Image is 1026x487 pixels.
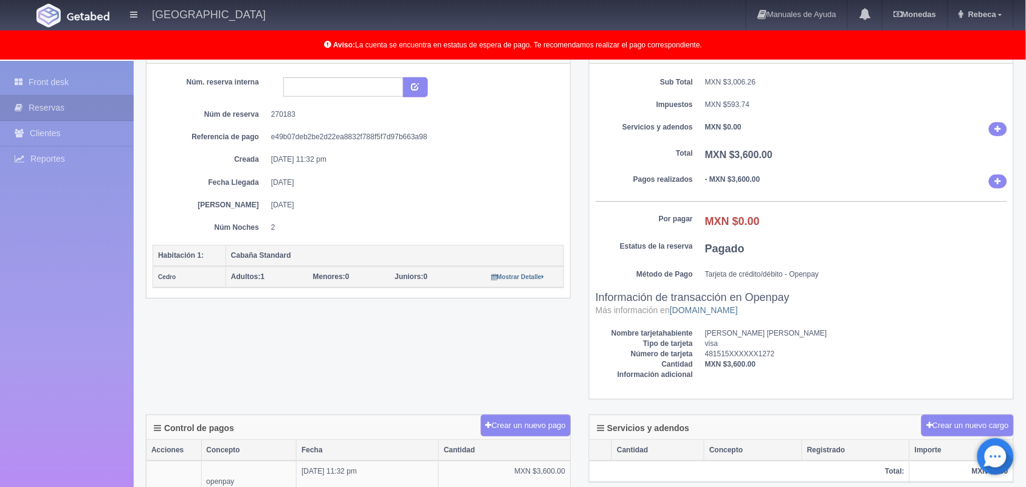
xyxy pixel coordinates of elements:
b: Pagado [705,243,745,255]
a: Mostrar Detalle [491,272,544,281]
strong: Menores: [313,272,345,281]
dt: Cantidad [596,359,693,370]
dt: Impuestos [596,100,693,110]
button: Crear un nuevo cargo [921,415,1014,437]
dd: 2 [271,223,555,233]
h3: Información de transacción en Openpay [596,292,1007,316]
dd: Tarjeta de crédito/débito - Openpay [705,269,1007,280]
dt: Método de Pago [596,269,693,280]
th: Concepto [704,440,802,461]
dd: 270183 [271,109,555,120]
b: MXN $3,600.00 [705,150,773,160]
th: MXN $0.00 [910,461,1013,482]
dt: Núm de reserva [162,109,259,120]
dd: [PERSON_NAME] [PERSON_NAME] [705,328,1007,339]
th: Cantidad [612,440,704,461]
th: Registrado [802,440,910,461]
th: Cabaña Standard [226,245,564,266]
span: 1 [231,272,264,281]
dt: Referencia de pago [162,132,259,142]
b: Habitación 1: [158,251,204,260]
dt: Creada [162,154,259,165]
dt: Pagos realizados [596,174,693,185]
b: - MXN $3,600.00 [705,175,760,184]
th: Importe [910,440,1013,461]
dt: Fecha Llegada [162,178,259,188]
strong: Adultos: [231,272,261,281]
dd: MXN $593.74 [705,100,1007,110]
b: Aviso: [333,41,355,49]
th: Total: [590,461,910,482]
b: MXN $3,600.00 [705,360,756,368]
b: Monedas [893,10,936,19]
span: 0 [395,272,428,281]
dd: MXN $3,006.26 [705,77,1007,88]
th: Acciones [146,440,201,461]
dt: Nombre tarjetahabiente [596,328,693,339]
dd: [DATE] [271,200,555,210]
h4: [GEOGRAPHIC_DATA] [152,6,266,21]
dt: Núm. reserva interna [162,77,259,88]
span: 0 [313,272,349,281]
dt: [PERSON_NAME] [162,200,259,210]
dd: [DATE] 11:32 pm [271,154,555,165]
img: Getabed [67,12,109,21]
dd: [DATE] [271,178,555,188]
dt: Sub Total [596,77,693,88]
small: Cedro [158,274,176,280]
dt: Por pagar [596,214,693,224]
small: Mostrar Detalle [491,274,544,280]
dt: Información adicional [596,370,693,380]
th: Fecha [297,440,439,461]
dt: Estatus de la reserva [596,241,693,252]
dt: Núm Noches [162,223,259,233]
dt: Tipo de tarjeta [596,339,693,349]
b: MXN $0.00 [705,123,742,131]
a: [DOMAIN_NAME] [670,305,738,315]
span: Rebeca [965,10,996,19]
dt: Número de tarjeta [596,349,693,359]
img: Getabed [36,4,61,27]
th: Concepto [201,440,297,461]
strong: Juniors: [395,272,424,281]
dd: 481515XXXXXX1272 [705,349,1007,359]
dd: e49b07deb2be2d22ea8832f788f5f7d97b663a98 [271,132,555,142]
small: Más información en [596,305,738,315]
dt: Servicios y adendos [596,122,693,133]
dt: Total [596,148,693,159]
dd: visa [705,339,1007,349]
h4: Control de pagos [154,424,234,433]
button: Crear un nuevo pago [481,415,571,437]
h4: Servicios y adendos [597,424,689,433]
b: MXN $0.00 [705,215,760,227]
th: Cantidad [439,440,570,461]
